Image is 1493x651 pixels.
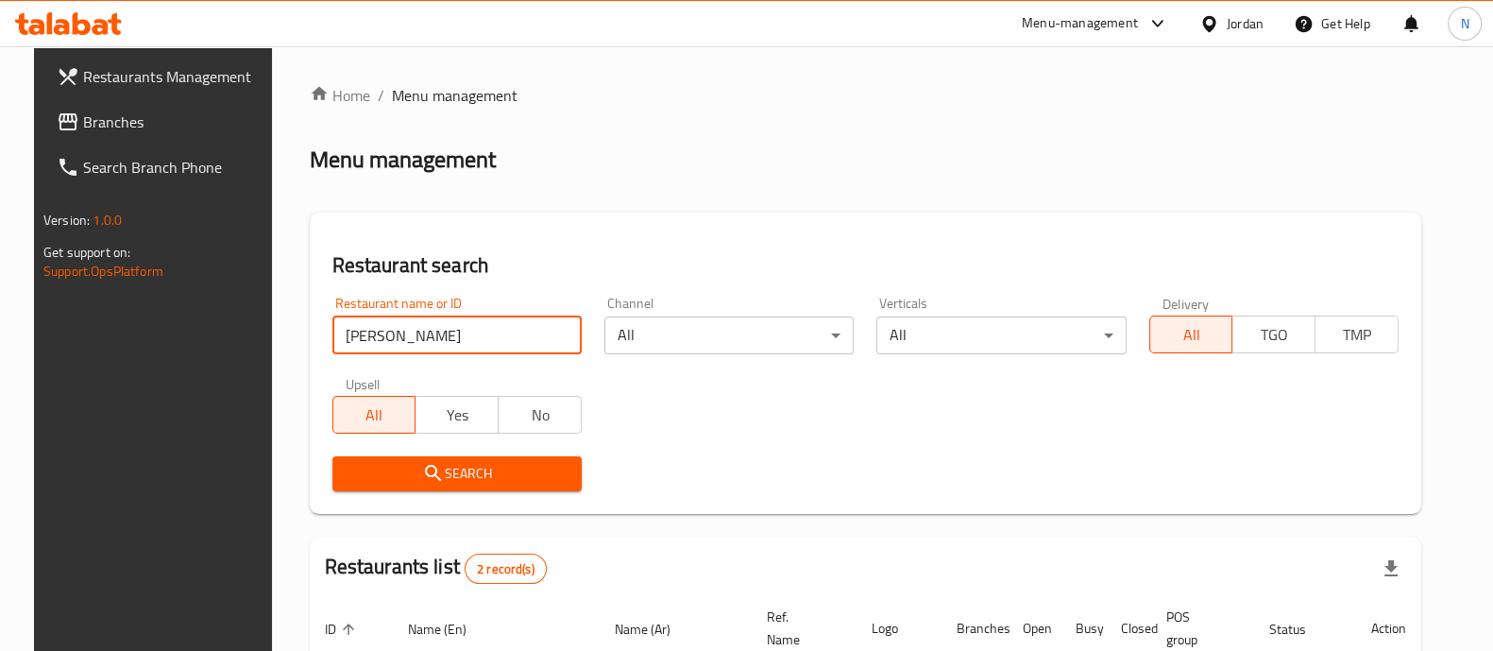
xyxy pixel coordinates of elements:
button: TGO [1231,316,1315,353]
span: All [1158,321,1226,349]
a: Restaurants Management [42,54,283,99]
span: Get support on: [43,240,130,265]
span: Ref. Name [767,606,834,651]
h2: Menu management [310,145,496,175]
button: No [498,396,582,434]
a: Branches [42,99,283,145]
span: Branches [83,111,268,133]
a: Search Branch Phone [42,145,283,190]
button: Yes [415,396,499,434]
span: Name (Ar) [615,618,695,641]
span: 2 record(s) [466,560,546,578]
span: Search [348,462,567,486]
button: Search [332,456,582,491]
button: TMP [1315,316,1399,353]
div: All [876,317,1126,354]
label: Upsell [346,377,381,390]
span: Search Branch Phone [83,156,268,179]
span: Restaurants Management [83,65,268,88]
div: All [604,317,854,354]
h2: Restaurant search [332,251,1399,280]
a: Support.OpsPlatform [43,259,163,283]
nav: breadcrumb [310,84,1421,107]
span: N [1460,13,1468,34]
h2: Restaurants list [325,553,547,584]
span: All [341,402,409,429]
span: No [506,402,574,429]
span: Name (En) [408,618,491,641]
input: Search for restaurant name or ID.. [332,317,582,354]
div: Total records count [465,554,547,584]
div: Export file [1368,546,1414,591]
div: Jordan [1227,13,1264,34]
span: Status [1269,618,1331,641]
button: All [332,396,416,434]
button: All [1149,316,1233,353]
span: TGO [1240,321,1308,349]
a: Home [310,84,370,107]
span: Menu management [392,84,517,107]
li: / [378,84,384,107]
span: 1.0.0 [93,208,122,232]
div: Menu-management [1022,12,1138,35]
label: Delivery [1162,297,1210,310]
span: POS group [1165,606,1231,651]
span: ID [325,618,361,641]
span: TMP [1323,321,1391,349]
span: Version: [43,208,90,232]
span: Yes [423,402,491,429]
